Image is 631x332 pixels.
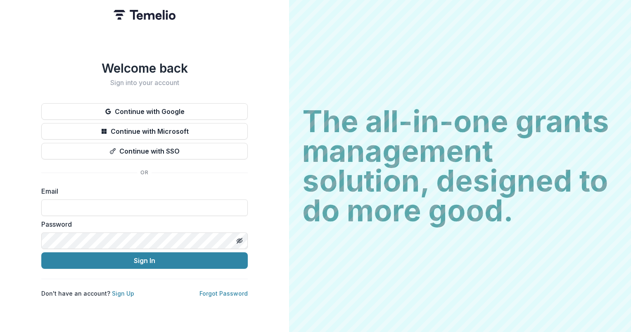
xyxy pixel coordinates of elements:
h1: Welcome back [41,61,248,76]
a: Sign Up [112,290,134,297]
h2: Sign into your account [41,79,248,87]
button: Toggle password visibility [233,234,246,247]
label: Email [41,186,243,196]
button: Sign In [41,252,248,269]
img: Temelio [114,10,176,20]
label: Password [41,219,243,229]
a: Forgot Password [199,290,248,297]
button: Continue with Google [41,103,248,120]
p: Don't have an account? [41,289,134,298]
button: Continue with Microsoft [41,123,248,140]
button: Continue with SSO [41,143,248,159]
